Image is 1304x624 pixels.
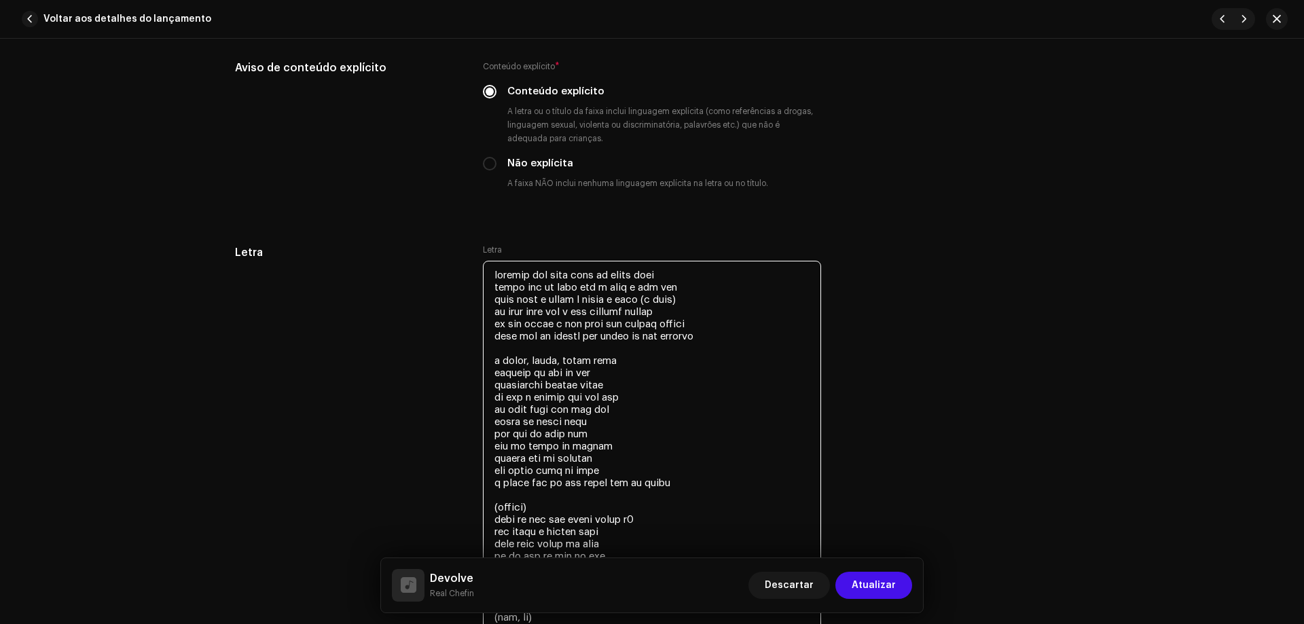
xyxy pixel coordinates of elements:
[748,572,830,599] button: Descartar
[507,84,604,99] label: Conteúdo explícito
[505,105,821,145] small: A letra ou o título da faixa inclui linguagem explícita (como referências a drogas, linguagem sex...
[430,587,474,600] small: Devolve
[835,572,912,599] button: Atualizar
[235,60,461,76] h5: Aviso de conteúdo explícito
[430,570,474,587] h5: Devolve
[507,156,573,171] label: Não explícita
[483,244,502,255] label: Letra
[505,177,771,190] small: A faixa NÃO inclui nenhuma linguagem explícita na letra ou no título.
[852,572,896,599] span: Atualizar
[235,244,461,261] h5: Letra
[483,60,555,73] small: Conteúdo explícito
[765,572,814,599] span: Descartar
